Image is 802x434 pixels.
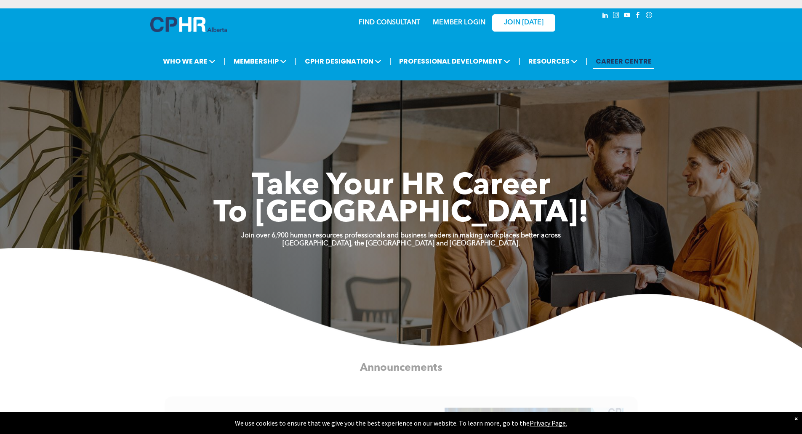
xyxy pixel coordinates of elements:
a: Social network [645,11,654,22]
a: JOIN [DATE] [492,14,555,32]
span: JOIN [DATE] [504,19,544,27]
li: | [295,53,297,70]
li: | [586,53,588,70]
a: FIND CONSULTANT [359,19,420,26]
img: A blue and white logo for cp alberta [150,17,227,32]
a: instagram [612,11,621,22]
li: | [518,53,520,70]
a: linkedin [601,11,610,22]
a: youtube [623,11,632,22]
a: CAREER CENTRE [593,53,654,69]
li: | [389,53,392,70]
span: To [GEOGRAPHIC_DATA]! [213,199,589,229]
strong: Join over 6,900 human resources professionals and business leaders in making workplaces better ac... [241,232,561,239]
a: MEMBER LOGIN [433,19,485,26]
span: WHO WE ARE [160,53,218,69]
div: Dismiss notification [794,414,798,423]
span: PROFESSIONAL DEVELOPMENT [397,53,513,69]
strong: [GEOGRAPHIC_DATA], the [GEOGRAPHIC_DATA] and [GEOGRAPHIC_DATA]. [282,240,520,247]
li: | [224,53,226,70]
span: CPHR DESIGNATION [302,53,384,69]
span: MEMBERSHIP [231,53,289,69]
a: facebook [634,11,643,22]
span: RESOURCES [526,53,580,69]
span: Announcements [360,362,442,373]
a: Privacy Page. [530,419,567,427]
span: Take Your HR Career [252,171,550,202]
